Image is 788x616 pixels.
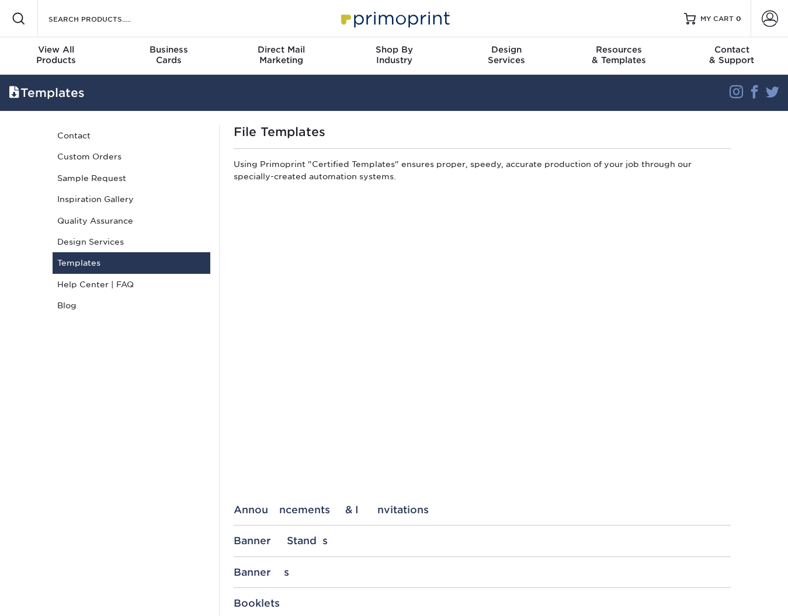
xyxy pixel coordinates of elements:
[53,274,210,295] a: Help Center | FAQ
[234,158,731,187] p: Using Primoprint "Certified Templates" ensures proper, speedy, accurate production of your job th...
[53,210,210,231] a: Quality Assurance
[53,231,210,252] a: Design Services
[47,12,161,26] input: SEARCH PRODUCTS.....
[338,37,450,75] a: Shop ByIndustry
[53,252,210,273] a: Templates
[53,295,210,316] a: Blog
[113,44,225,65] div: Cards
[225,44,338,55] span: Direct Mail
[234,535,731,547] div: Banner Stands
[113,37,225,75] a: BusinessCards
[53,189,210,210] a: Inspiration Gallery
[450,44,563,55] span: Design
[563,37,676,75] a: Resources& Templates
[53,125,210,146] a: Contact
[225,44,338,65] div: Marketing
[338,44,450,65] div: Industry
[53,168,210,189] a: Sample Request
[234,125,731,139] h1: File Templates
[234,566,731,578] div: Banners
[234,597,731,609] div: Booklets
[675,37,788,75] a: Contact& Support
[113,44,225,55] span: Business
[700,14,734,24] span: MY CART
[53,146,210,167] a: Custom Orders
[736,15,741,23] span: 0
[563,44,676,55] span: Resources
[225,37,338,75] a: Direct MailMarketing
[675,44,788,65] div: & Support
[338,44,450,55] span: Shop By
[450,37,563,75] a: DesignServices
[336,6,453,31] img: Primoprint
[563,44,676,65] div: & Templates
[675,44,788,55] span: Contact
[450,44,563,65] div: Services
[234,504,731,516] div: Announcements & Invitations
